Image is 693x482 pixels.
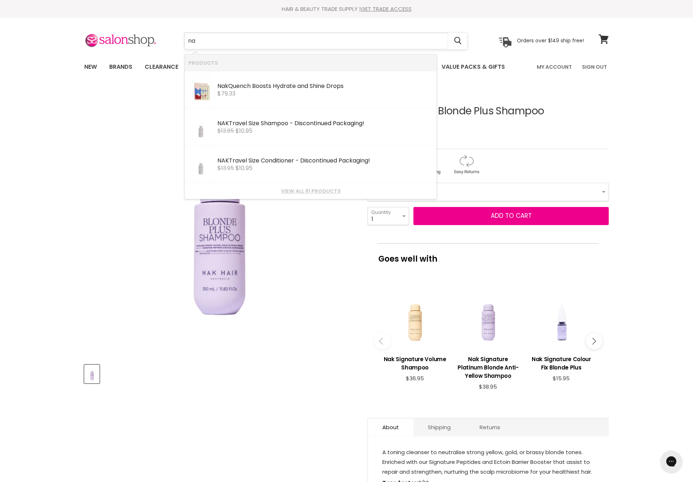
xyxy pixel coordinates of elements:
li: Products: NAK Travel Size Conditioner - Discontinued Packaging! [185,145,437,183]
a: My Account [532,59,576,75]
b: NAK [217,156,229,165]
span: $36.95 [406,375,424,382]
p: Goes well with [378,243,598,267]
h3: Nak Signature Platinum Blonde Anti-Yellow Shampoo [455,355,521,380]
select: Quantity [367,207,409,225]
span: $15.95 [553,375,570,382]
span: $10.95 [235,127,252,135]
a: Returns [465,418,515,436]
h1: Nak Signature Blonde Plus Shampoo [367,106,609,117]
a: Sign Out [578,59,611,75]
a: About [368,418,413,436]
img: returns.gif [447,153,485,176]
a: Brands [104,59,138,75]
span: $79.33 [217,89,235,98]
a: Shipping [413,418,465,436]
form: Product [184,32,468,50]
b: NAK [217,119,229,127]
button: Search [448,33,467,49]
a: View product:Nak Signature Platinum Blonde Anti-Yellow Shampoo [455,350,521,384]
img: quench.webp [191,75,211,105]
p: Orders over $149 ship free! [517,37,584,44]
h3: Nak Signature Colour Fix Blonde Plus [528,355,594,372]
li: View All [185,183,437,199]
li: Products [185,55,437,71]
a: Clearance [139,59,184,75]
div: Travel Size Conditioner - Discontinued Packaging! [217,157,433,165]
img: travel_shampoo_200x.jpg [191,112,211,142]
div: HAIR & BEAUTY TRADE SUPPLY | [75,5,618,13]
nav: Main [75,56,618,77]
img: Nak Signature Blonde Plus Shampoo [85,365,99,382]
input: Search [184,33,448,49]
a: GET TRADE ACCESS [361,5,412,13]
s: $13.95 [217,164,234,172]
ul: Main menu [79,56,522,77]
button: Add to cart [413,207,609,225]
a: Value Packs & Gifts [436,59,510,75]
div: Travel Size Shampoo - Discontinued Packaging! [217,120,433,128]
div: Nak Signature Blonde Plus Shampoo image. Click or Scroll to Zoom. [84,88,354,358]
iframe: Gorgias live chat messenger [657,448,686,475]
button: Nak Signature Blonde Plus Shampoo [84,365,99,383]
a: View all 81 products [188,188,433,194]
a: View product:Nak Signature Colour Fix Blonde Plus [528,350,594,375]
a: View product:Nak Signature Volume Shampoo [382,350,448,375]
div: Quench Boosts Hydrate and Shine Drops [217,83,433,90]
li: Products: NAK Travel Size Shampoo - Discontinued Packaging! [185,108,437,145]
h3: Nak Signature Volume Shampoo [382,355,448,372]
span: $38.95 [479,383,497,390]
li: Products: Nak Quench Boosts Hydrate and Shine Drops [185,71,437,108]
s: $13.95 [217,127,234,135]
b: Nak [217,82,228,90]
div: Product thumbnails [83,363,356,383]
span: $10.95 [235,164,252,172]
span: A toning cleanser to neutralise strong yellow, gold, or brassy blonde tones. Enriched with our Si... [382,448,592,475]
img: travel_conditioner_200x.jpg [191,149,211,179]
a: New [79,59,102,75]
